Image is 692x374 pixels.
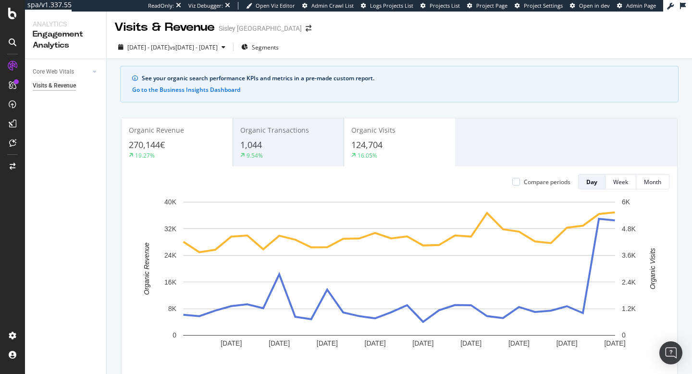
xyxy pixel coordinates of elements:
[317,339,338,347] text: [DATE]
[365,339,386,347] text: [DATE]
[508,339,530,347] text: [DATE]
[164,199,177,206] text: 40K
[114,19,215,36] div: Visits & Revenue
[622,199,630,206] text: 6K
[302,2,354,10] a: Admin Crawl List
[240,139,262,150] span: 1,044
[129,139,165,150] span: 270,144€
[221,339,242,347] text: [DATE]
[524,2,563,9] span: Project Settings
[247,151,263,160] div: 9.54%
[578,174,605,189] button: Day
[351,125,395,135] span: Organic Visits
[420,2,460,10] a: Projects List
[306,25,311,32] div: arrow-right-arrow-left
[515,2,563,10] a: Project Settings
[622,225,636,233] text: 4.8K
[636,174,669,189] button: Month
[361,2,413,10] a: Logs Projects List
[143,243,150,295] text: Organic Revenue
[237,39,283,55] button: Segments
[164,251,177,259] text: 24K
[524,178,570,186] div: Compare periods
[33,29,99,51] div: Engagement Analytics
[311,2,354,9] span: Admin Crawl List
[164,225,177,233] text: 32K
[579,2,610,9] span: Open in dev
[173,332,176,339] text: 0
[33,81,76,91] div: Visits & Revenue
[467,2,507,10] a: Project Page
[33,81,99,91] a: Visits & Revenue
[164,278,177,286] text: 16K
[460,339,482,347] text: [DATE]
[586,178,597,186] div: Day
[246,2,295,10] a: Open Viz Editor
[33,19,99,29] div: Analytics
[358,151,377,160] div: 16.05%
[148,2,174,10] div: ReadOnly:
[622,305,636,312] text: 1.2K
[617,2,656,10] a: Admin Page
[622,251,636,259] text: 3.6K
[114,39,229,55] button: [DATE] - [DATE]vs[DATE] - [DATE]
[556,339,578,347] text: [DATE]
[412,339,433,347] text: [DATE]
[120,66,679,102] div: info banner
[622,332,626,339] text: 0
[127,43,170,51] span: [DATE] - [DATE]
[351,139,383,150] span: 124,704
[33,67,90,77] a: Core Web Vitals
[644,178,661,186] div: Month
[370,2,413,9] span: Logs Projects List
[604,339,625,347] text: [DATE]
[219,24,302,33] div: Sisley [GEOGRAPHIC_DATA]
[626,2,656,9] span: Admin Page
[252,43,279,51] span: Segments
[142,74,667,83] div: See your organic search performance KPIs and metrics in a pre-made custom report.
[168,305,177,312] text: 8K
[256,2,295,9] span: Open Viz Editor
[135,151,155,160] div: 19.27%
[188,2,223,10] div: Viz Debugger:
[622,278,636,286] text: 2.4K
[269,339,290,347] text: [DATE]
[649,248,656,289] text: Organic Visits
[170,43,218,51] span: vs [DATE] - [DATE]
[129,125,184,135] span: Organic Revenue
[605,174,636,189] button: Week
[132,87,240,93] button: Go to the Business Insights Dashboard
[129,197,669,364] svg: A chart.
[570,2,610,10] a: Open in dev
[33,67,74,77] div: Core Web Vitals
[476,2,507,9] span: Project Page
[430,2,460,9] span: Projects List
[659,341,682,364] div: Open Intercom Messenger
[613,178,628,186] div: Week
[240,125,309,135] span: Organic Transactions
